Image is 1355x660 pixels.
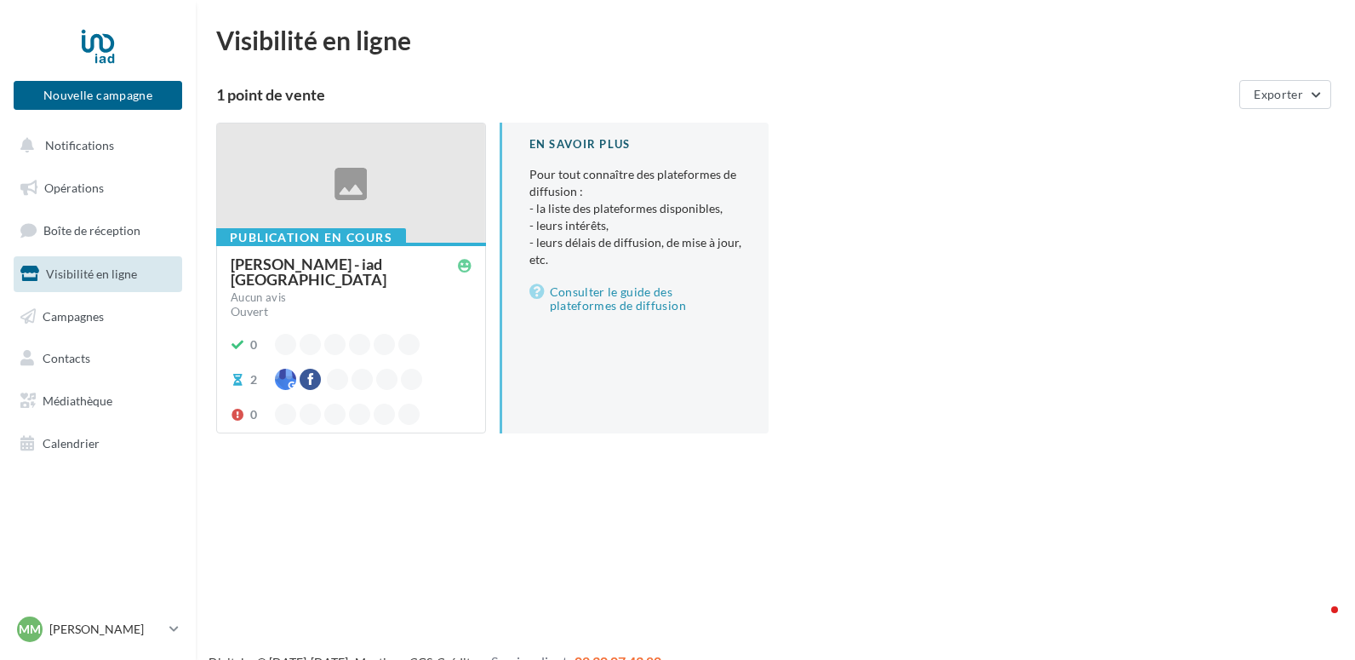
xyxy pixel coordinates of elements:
[10,383,186,419] a: Médiathèque
[46,267,137,281] span: Visibilité en ligne
[43,351,90,365] span: Contacts
[10,170,186,206] a: Opérations
[250,371,257,388] div: 2
[43,223,140,238] span: Boîte de réception
[216,27,1335,53] div: Visibilité en ligne
[19,621,41,638] span: MM
[10,256,186,292] a: Visibilité en ligne
[231,292,286,303] div: Aucun avis
[250,406,257,423] div: 0
[10,426,186,462] a: Calendrier
[529,200,742,217] li: - la liste des plateformes disponibles,
[1297,602,1338,643] iframe: Intercom live chat
[43,393,112,408] span: Médiathèque
[231,304,268,319] span: Ouvert
[231,290,472,307] a: Aucun avis
[10,212,186,249] a: Boîte de réception
[10,128,179,164] button: Notifications
[1239,80,1331,109] button: Exporter
[529,136,742,152] div: En savoir plus
[1254,87,1303,101] span: Exporter
[529,166,742,268] p: Pour tout connaître des plateformes de diffusion :
[44,181,104,195] span: Opérations
[529,282,742,316] a: Consulter le guide des plateformes de diffusion
[43,308,104,323] span: Campagnes
[43,436,100,451] span: Calendrier
[216,228,406,247] div: Publication en cours
[14,613,182,646] a: MM [PERSON_NAME]
[10,299,186,335] a: Campagnes
[529,217,742,234] li: - leurs intérêts,
[14,81,182,110] button: Nouvelle campagne
[45,138,114,152] span: Notifications
[529,234,742,268] li: - leurs délais de diffusion, de mise à jour, etc.
[250,336,257,353] div: 0
[49,621,163,638] p: [PERSON_NAME]
[231,256,458,287] div: [PERSON_NAME] - iad [GEOGRAPHIC_DATA]
[10,341,186,376] a: Contacts
[216,87,1232,102] div: 1 point de vente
